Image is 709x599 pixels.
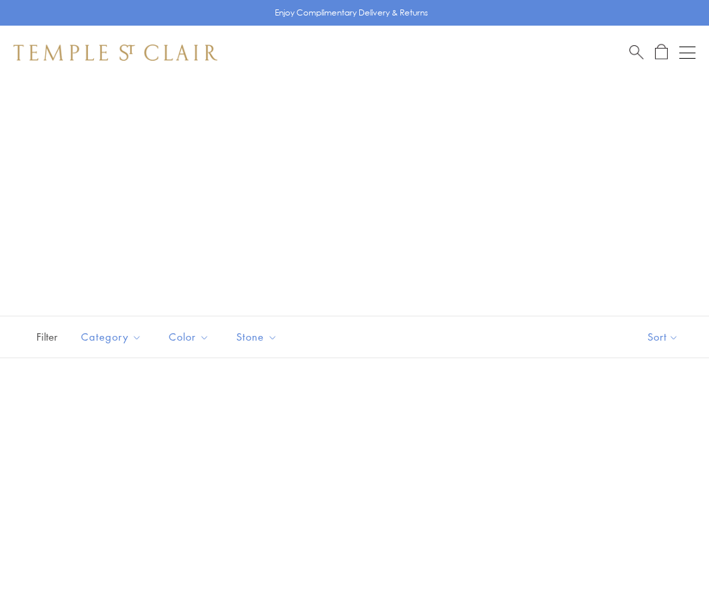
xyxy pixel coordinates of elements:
[159,322,219,352] button: Color
[629,44,644,61] a: Search
[230,329,288,345] span: Stone
[14,45,217,61] img: Temple St. Clair
[162,329,219,345] span: Color
[655,44,668,61] a: Open Shopping Bag
[226,322,288,352] button: Stone
[74,329,152,345] span: Category
[617,316,709,358] button: Show sort by
[275,6,428,20] p: Enjoy Complimentary Delivery & Returns
[71,322,152,352] button: Category
[679,45,695,61] button: Open navigation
